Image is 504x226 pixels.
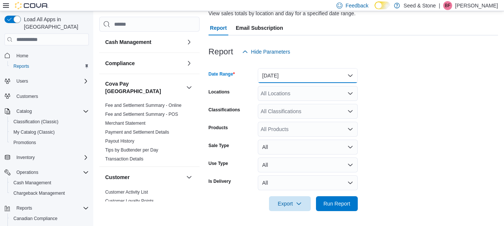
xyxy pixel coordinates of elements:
[105,103,182,108] a: Fee and Settlement Summary - Online
[345,2,368,9] span: Feedback
[445,1,450,10] span: BF
[13,129,55,135] span: My Catalog (Classic)
[10,189,89,198] span: Chargeback Management
[375,1,390,9] input: Dark Mode
[15,2,48,9] img: Cova
[105,111,178,117] span: Fee and Settlement Summary - POS
[1,167,92,178] button: Operations
[10,117,89,126] span: Classification (Classic)
[105,147,158,153] span: Tips by Budtender per Day
[273,196,306,211] span: Export
[13,107,89,116] span: Catalog
[105,60,183,67] button: Compliance
[316,196,358,211] button: Run Report
[13,92,41,101] a: Customers
[13,204,89,213] span: Reports
[13,180,51,186] span: Cash Management
[13,168,89,177] span: Operations
[443,1,452,10] div: Brian Furman
[13,140,36,146] span: Promotions
[16,93,38,99] span: Customers
[105,198,154,204] a: Customer Loyalty Points
[7,127,92,137] button: My Catalog (Classic)
[210,20,227,35] span: Report
[323,200,350,207] span: Run Report
[13,153,38,162] button: Inventory
[16,155,35,160] span: Inventory
[1,203,92,213] button: Reports
[13,153,89,162] span: Inventory
[13,92,89,101] span: Customers
[347,108,353,114] button: Open list of options
[105,139,134,144] a: Payout History
[10,189,68,198] a: Chargeback Management
[10,214,89,223] span: Canadian Compliance
[239,44,293,59] button: Hide Parameters
[21,16,89,31] span: Load All Apps in [GEOGRAPHIC_DATA]
[185,173,194,182] button: Customer
[1,50,92,61] button: Home
[13,107,35,116] button: Catalog
[13,168,41,177] button: Operations
[209,10,356,17] div: View sales totals by location and day for a specified date range.
[13,119,59,125] span: Classification (Classic)
[7,188,92,198] button: Chargeback Management
[209,71,235,77] label: Date Range
[13,204,35,213] button: Reports
[439,1,440,10] p: |
[258,68,358,83] button: [DATE]
[105,38,183,46] button: Cash Management
[10,214,60,223] a: Canadian Compliance
[209,160,228,166] label: Use Type
[1,76,92,86] button: Users
[269,196,311,211] button: Export
[16,108,32,114] span: Catalog
[7,61,92,71] button: Reports
[13,51,89,60] span: Home
[13,190,65,196] span: Chargeback Management
[10,62,89,71] span: Reports
[1,106,92,117] button: Catalog
[185,83,194,92] button: Cova Pay [GEOGRAPHIC_DATA]
[251,48,290,55] span: Hide Parameters
[105,60,135,67] h3: Compliance
[10,128,89,137] span: My Catalog (Classic)
[209,47,233,56] h3: Report
[105,80,183,95] button: Cova Pay [GEOGRAPHIC_DATA]
[105,156,143,162] a: Transaction Details
[258,157,358,172] button: All
[1,91,92,102] button: Customers
[10,178,54,187] a: Cash Management
[209,107,240,113] label: Classifications
[347,126,353,132] button: Open list of options
[404,1,436,10] p: Seed & Stone
[105,138,134,144] span: Payout History
[105,147,158,153] a: Tips by Budtender per Day
[105,190,148,195] a: Customer Activity List
[105,112,178,117] a: Fee and Settlement Summary - POS
[7,117,92,127] button: Classification (Classic)
[7,213,92,224] button: Canadian Compliance
[7,178,92,188] button: Cash Management
[209,89,230,95] label: Locations
[16,169,38,175] span: Operations
[258,175,358,190] button: All
[13,63,29,69] span: Reports
[105,174,183,181] button: Customer
[209,143,229,149] label: Sale Type
[16,205,32,211] span: Reports
[10,138,89,147] span: Promotions
[1,152,92,163] button: Inventory
[13,216,57,222] span: Canadian Compliance
[209,125,228,131] label: Products
[10,117,62,126] a: Classification (Classic)
[105,121,145,126] a: Merchant Statement
[375,9,375,10] span: Dark Mode
[105,174,129,181] h3: Customer
[455,1,498,10] p: [PERSON_NAME]
[10,62,32,71] a: Reports
[105,189,148,195] span: Customer Activity List
[10,138,39,147] a: Promotions
[185,59,194,68] button: Compliance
